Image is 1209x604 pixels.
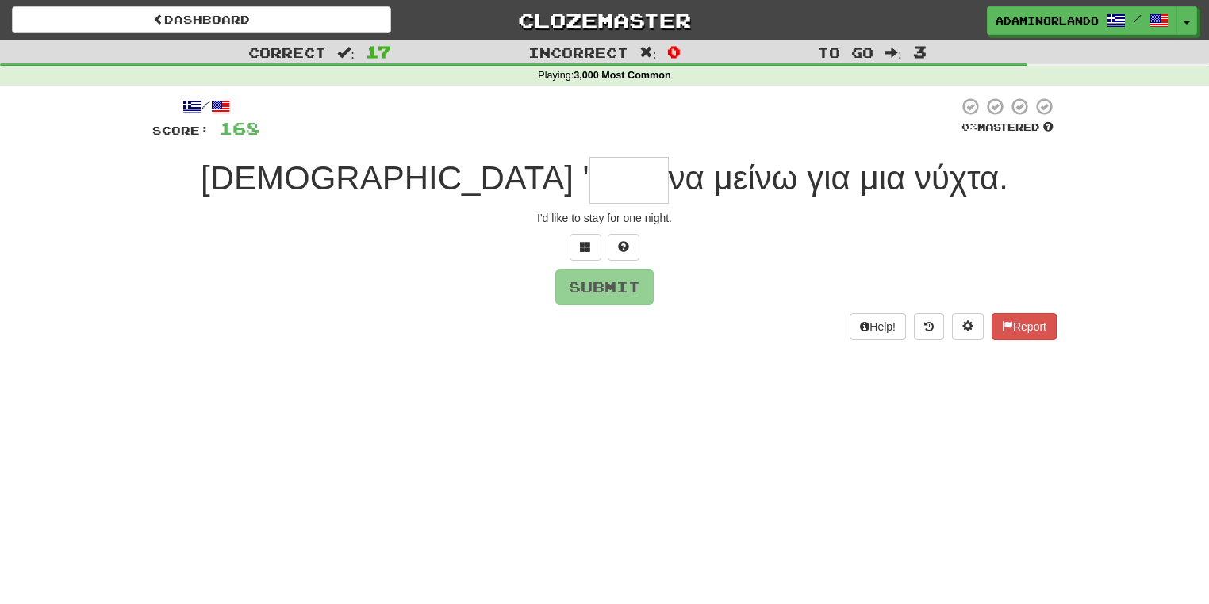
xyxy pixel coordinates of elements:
[885,46,902,59] span: :
[570,234,601,261] button: Switch sentence to multiple choice alt+p
[415,6,794,34] a: Clozemaster
[337,46,355,59] span: :
[201,159,589,197] span: [DEMOGRAPHIC_DATA] '
[992,313,1057,340] button: Report
[366,42,391,61] span: 17
[818,44,873,60] span: To go
[996,13,1099,28] span: AdamInOrlando
[958,120,1057,135] div: Mastered
[961,120,977,133] span: 0 %
[669,159,1008,197] span: να μείνω για μια νύχτα.
[152,210,1057,226] div: I'd like to stay for one night.
[987,6,1177,35] a: AdamInOrlando /
[913,42,927,61] span: 3
[555,269,654,305] button: Submit
[152,124,209,137] span: Score:
[248,44,326,60] span: Correct
[152,97,259,117] div: /
[574,70,670,81] strong: 3,000 Most Common
[608,234,639,261] button: Single letter hint - you only get 1 per sentence and score half the points! alt+h
[914,313,944,340] button: Round history (alt+y)
[12,6,391,33] a: Dashboard
[528,44,628,60] span: Incorrect
[219,118,259,138] span: 168
[850,313,906,340] button: Help!
[1134,13,1142,24] span: /
[639,46,657,59] span: :
[667,42,681,61] span: 0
